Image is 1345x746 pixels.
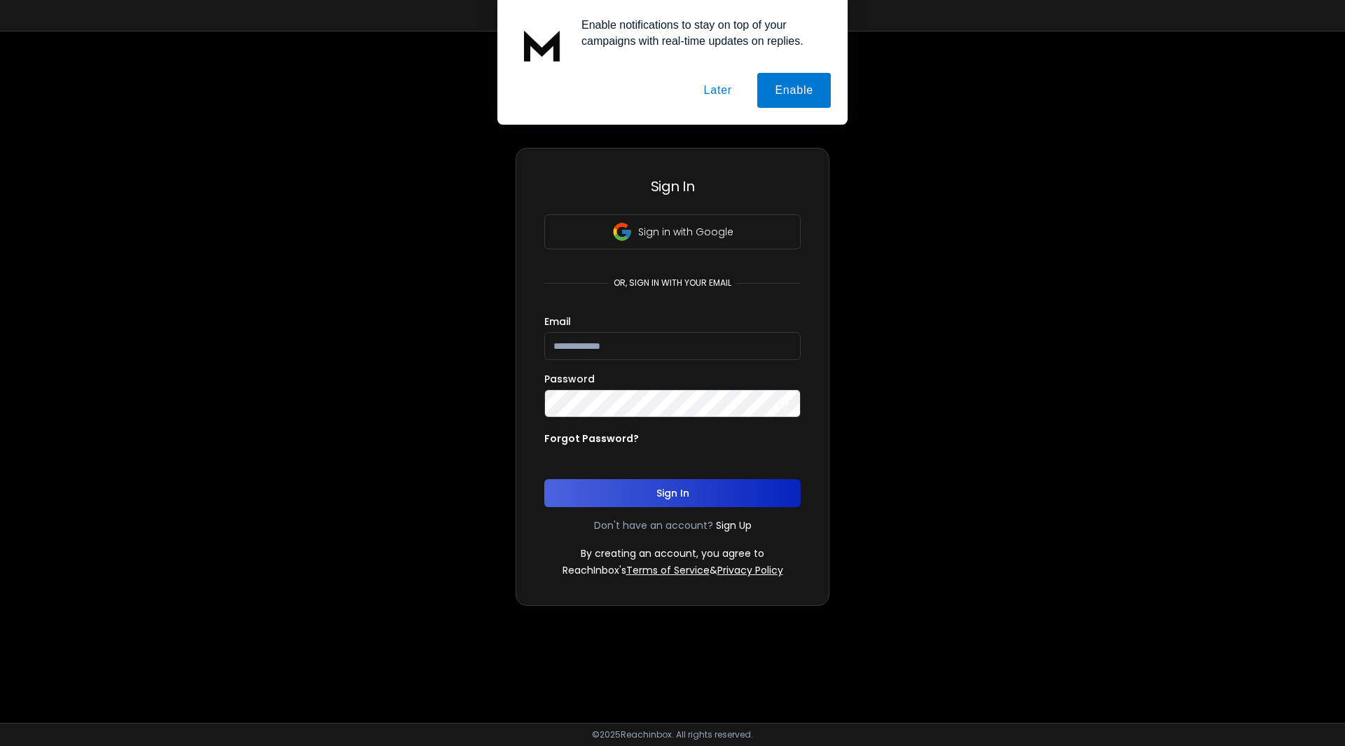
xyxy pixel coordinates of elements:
[638,225,733,239] p: Sign in with Google
[716,518,752,532] a: Sign Up
[544,317,571,326] label: Email
[594,518,713,532] p: Don't have an account?
[581,546,764,560] p: By creating an account, you agree to
[544,214,801,249] button: Sign in with Google
[544,431,639,445] p: Forgot Password?
[544,479,801,507] button: Sign In
[563,563,783,577] p: ReachInbox's &
[544,177,801,196] h3: Sign In
[608,277,737,289] p: or, sign in with your email
[570,17,831,49] div: Enable notifications to stay on top of your campaigns with real-time updates on replies.
[717,563,783,577] a: Privacy Policy
[686,73,749,108] button: Later
[592,729,753,740] p: © 2025 Reachinbox. All rights reserved.
[626,563,710,577] a: Terms of Service
[514,17,570,73] img: notification icon
[757,73,831,108] button: Enable
[544,374,595,384] label: Password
